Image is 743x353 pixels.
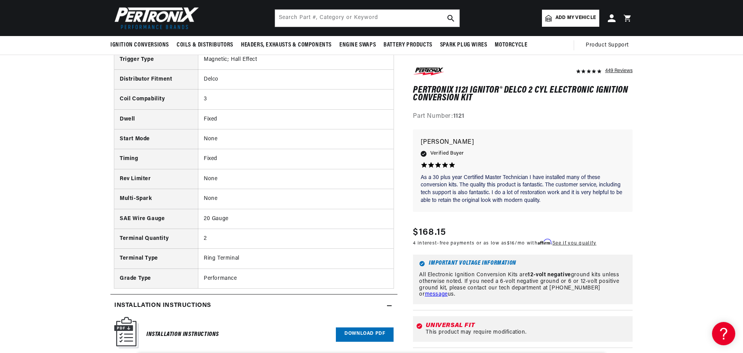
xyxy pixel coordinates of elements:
div: Universal Fit [426,322,629,329]
td: 20 Gauge [198,209,394,229]
td: Fixed [198,109,394,129]
th: Coil Compability [114,90,198,109]
img: Instruction Manual [114,317,139,348]
span: Ignition Conversions [110,41,169,49]
span: Engine Swaps [339,41,376,49]
td: Ring Terminal [198,249,394,269]
th: Dwell [114,109,198,129]
div: 449 Reviews [605,66,633,75]
a: Download PDF [336,327,394,342]
h6: Important Voltage Information [419,261,626,267]
th: Distributor Fitment [114,69,198,89]
summary: Battery Products [380,36,436,54]
p: 4 interest-free payments or as low as /mo with . [413,239,596,247]
span: $168.15 [413,226,446,239]
img: Pertronix [110,5,200,31]
summary: Coils & Distributors [173,36,237,54]
span: $16 [507,241,515,246]
span: Headers, Exhausts & Components [241,41,332,49]
th: Timing [114,149,198,169]
p: [PERSON_NAME] [421,137,625,148]
td: Fixed [198,149,394,169]
td: 3 [198,90,394,109]
input: Search Part #, Category or Keyword [275,10,459,27]
th: Start Mode [114,129,198,149]
strong: 12-volt negative [528,272,571,278]
span: Add my vehicle [556,14,596,22]
td: Performance [198,269,394,288]
th: Terminal Type [114,249,198,269]
th: SAE Wire Gauge [114,209,198,229]
span: Spark Plug Wires [440,41,487,49]
span: Affirm [538,239,551,245]
span: Motorcycle [495,41,527,49]
span: Battery Products [384,41,432,49]
a: See if you qualify - Learn more about Affirm Financing (opens in modal) [552,241,596,246]
strong: 1121 [453,114,464,120]
summary: Headers, Exhausts & Components [237,36,335,54]
h1: PerTronix 1121 Ignitor® Delco 2 cyl Electronic Ignition Conversion Kit [413,86,633,102]
td: None [198,189,394,209]
div: Part Number: [413,112,633,122]
span: Verified Buyer [430,150,464,158]
th: Grade Type [114,269,198,288]
summary: Ignition Conversions [110,36,173,54]
th: Multi-Spark [114,189,198,209]
td: 2 [198,229,394,249]
th: Rev Limiter [114,169,198,189]
a: Add my vehicle [542,10,599,27]
button: search button [442,10,459,27]
div: This product may require modification. [426,329,629,336]
td: None [198,129,394,149]
summary: Spark Plug Wires [436,36,491,54]
h2: Installation instructions [114,301,211,311]
td: Magnetic; Hall Effect [198,50,394,69]
a: message [425,292,448,298]
td: Delco [198,69,394,89]
summary: Engine Swaps [335,36,380,54]
summary: Installation instructions [110,294,397,317]
summary: Motorcycle [491,36,531,54]
td: None [198,169,394,189]
p: As a 30 plus year Certified Master Technician I have installed many of these conversion kits. The... [421,174,625,204]
p: All Electronic Ignition Conversion Kits are ground kits unless otherwise noted. If you need a 6-v... [419,272,626,298]
span: Product Support [586,41,629,50]
th: Terminal Quantity [114,229,198,249]
th: Trigger Type [114,50,198,69]
h6: Installation Instructions [146,329,219,340]
summary: Product Support [586,36,633,55]
span: Coils & Distributors [177,41,233,49]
